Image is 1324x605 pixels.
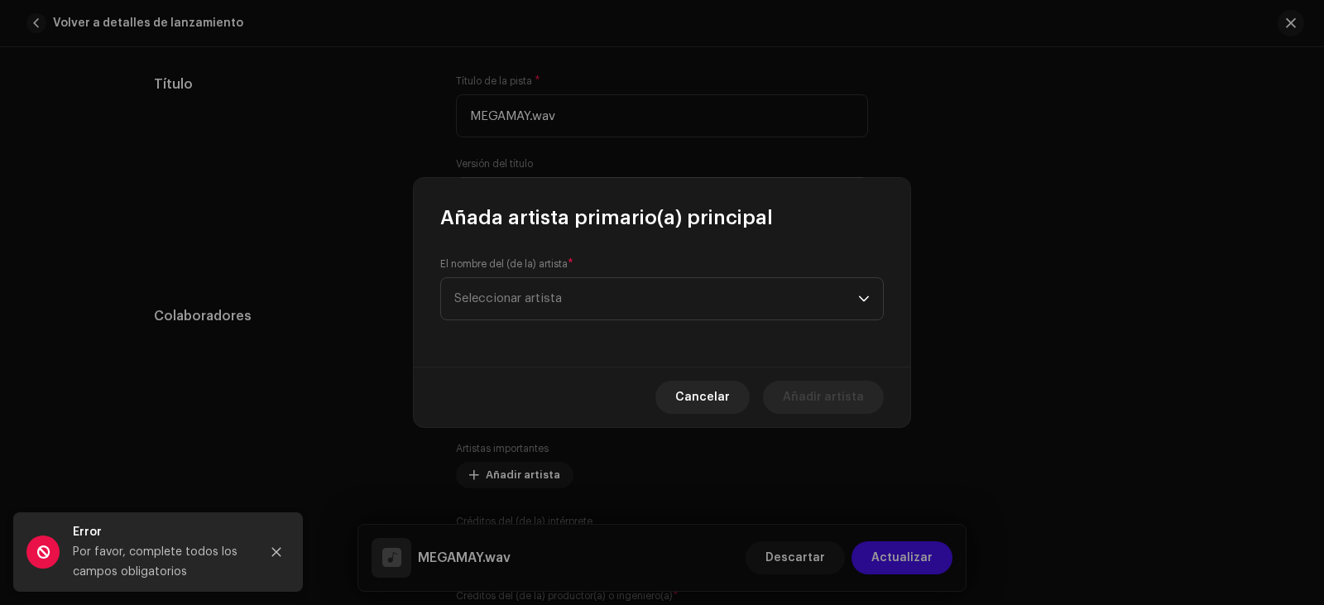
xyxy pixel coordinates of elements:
[783,381,864,414] span: Añadir artista
[73,542,247,582] div: Por favor, complete todos los campos obligatorios
[73,522,247,542] div: Error
[763,381,884,414] button: Añadir artista
[260,535,293,569] button: Close
[454,278,858,319] span: Seleccionar artista
[454,292,562,305] span: Seleccionar artista
[440,257,573,271] label: El nombre del (de la) artista
[440,204,773,231] span: Añada artista primario(a) principal
[655,381,750,414] button: Cancelar
[675,381,730,414] span: Cancelar
[858,278,870,319] div: dropdown trigger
